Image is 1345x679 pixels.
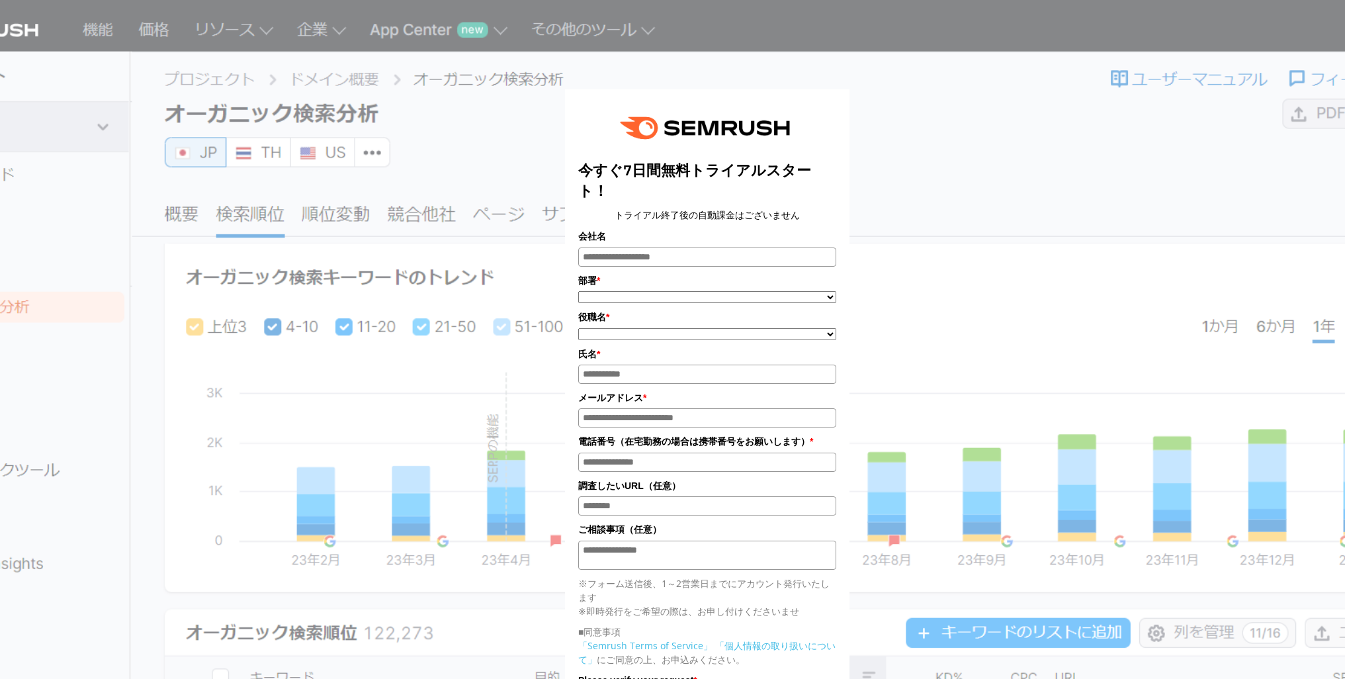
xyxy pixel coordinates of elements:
p: ■同意事項 [578,625,836,639]
a: 「Semrush Terms of Service」 [578,639,713,652]
img: e6a379fe-ca9f-484e-8561-e79cf3a04b3f.png [611,103,804,154]
a: 「個人情報の取り扱いについて」 [578,639,836,666]
label: 調査したいURL（任意） [578,478,836,493]
center: トライアル終了後の自動課金はございません [578,208,836,222]
label: メールアドレス [578,390,836,405]
label: 部署 [578,273,836,288]
label: 氏名 [578,347,836,361]
p: ※フォーム送信後、1～2営業日までにアカウント発行いたします ※即時発行をご希望の際は、お申し付けくださいませ [578,576,836,618]
p: にご同意の上、お申込みください。 [578,639,836,666]
title: 今すぐ7日間無料トライアルスタート！ [578,160,836,201]
label: 電話番号（在宅勤務の場合は携帯番号をお願いします） [578,434,836,449]
label: 役職名 [578,310,836,324]
label: 会社名 [578,229,836,244]
label: ご相談事項（任意） [578,522,836,537]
